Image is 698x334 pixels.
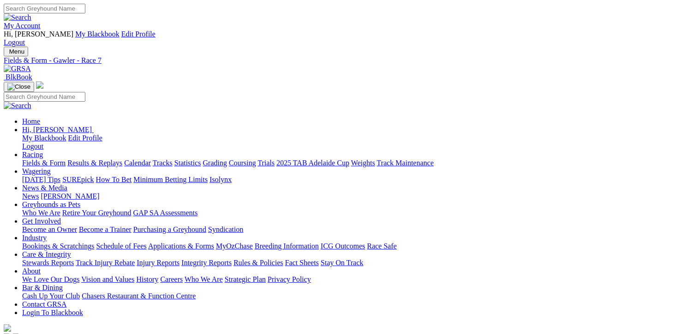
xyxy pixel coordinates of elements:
[4,56,694,65] a: Fields & Form - Gawler - Race 7
[22,292,80,300] a: Cash Up Your Club
[22,159,694,167] div: Racing
[82,292,196,300] a: Chasers Restaurant & Function Centre
[67,159,122,167] a: Results & Replays
[62,176,94,183] a: SUREpick
[22,159,66,167] a: Fields & Form
[209,176,232,183] a: Isolynx
[22,225,694,234] div: Get Involved
[22,292,694,300] div: Bar & Dining
[22,284,63,291] a: Bar & Dining
[4,102,31,110] img: Search
[96,176,132,183] a: How To Bet
[22,300,66,308] a: Contact GRSA
[4,38,25,46] a: Logout
[351,159,375,167] a: Weights
[276,159,349,167] a: 2025 TAB Adelaide Cup
[68,134,102,142] a: Edit Profile
[321,242,365,250] a: ICG Outcomes
[22,126,92,134] span: Hi, [PERSON_NAME]
[22,209,694,217] div: Greyhounds as Pets
[22,192,39,200] a: News
[133,209,198,217] a: GAP SA Assessments
[22,176,60,183] a: [DATE] Tips
[4,13,31,22] img: Search
[136,275,158,283] a: History
[22,242,94,250] a: Bookings & Scratchings
[22,259,74,267] a: Stewards Reports
[22,275,79,283] a: We Love Our Dogs
[268,275,311,283] a: Privacy Policy
[81,275,134,283] a: Vision and Values
[4,47,28,56] button: Toggle navigation
[62,209,131,217] a: Retire Your Greyhound
[4,4,85,13] input: Search
[225,275,266,283] a: Strategic Plan
[22,176,694,184] div: Wagering
[22,167,51,175] a: Wagering
[22,134,694,151] div: Hi, [PERSON_NAME]
[22,234,47,242] a: Industry
[233,259,283,267] a: Rules & Policies
[4,22,41,30] a: My Account
[79,225,131,233] a: Become a Trainer
[22,134,66,142] a: My Blackbook
[174,159,201,167] a: Statistics
[321,259,363,267] a: Stay On Track
[22,217,61,225] a: Get Involved
[4,92,85,102] input: Search
[257,159,274,167] a: Trials
[137,259,179,267] a: Injury Reports
[229,159,256,167] a: Coursing
[4,324,11,332] img: logo-grsa-white.png
[22,242,694,250] div: Industry
[22,225,77,233] a: Become an Owner
[160,275,183,283] a: Careers
[203,159,227,167] a: Grading
[4,30,73,38] span: Hi, [PERSON_NAME]
[216,242,253,250] a: MyOzChase
[22,200,80,208] a: Greyhounds as Pets
[22,259,694,267] div: Care & Integrity
[367,242,396,250] a: Race Safe
[121,30,155,38] a: Edit Profile
[22,267,41,275] a: About
[255,242,319,250] a: Breeding Information
[4,65,31,73] img: GRSA
[4,82,34,92] button: Toggle navigation
[22,184,67,192] a: News & Media
[96,242,146,250] a: Schedule of Fees
[22,192,694,200] div: News & Media
[41,192,99,200] a: [PERSON_NAME]
[377,159,434,167] a: Track Maintenance
[22,209,60,217] a: Who We Are
[124,159,151,167] a: Calendar
[7,83,30,91] img: Close
[76,259,135,267] a: Track Injury Rebate
[4,30,694,47] div: My Account
[22,126,94,134] a: Hi, [PERSON_NAME]
[22,151,43,158] a: Racing
[22,309,83,316] a: Login To Blackbook
[22,142,43,150] a: Logout
[22,250,71,258] a: Care & Integrity
[185,275,223,283] a: Who We Are
[133,225,206,233] a: Purchasing a Greyhound
[285,259,319,267] a: Fact Sheets
[4,73,32,81] a: BlkBook
[181,259,232,267] a: Integrity Reports
[36,81,43,89] img: logo-grsa-white.png
[9,48,24,55] span: Menu
[208,225,243,233] a: Syndication
[75,30,119,38] a: My Blackbook
[148,242,214,250] a: Applications & Forms
[22,117,40,125] a: Home
[6,73,32,81] span: BlkBook
[22,275,694,284] div: About
[133,176,208,183] a: Minimum Betting Limits
[153,159,173,167] a: Tracks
